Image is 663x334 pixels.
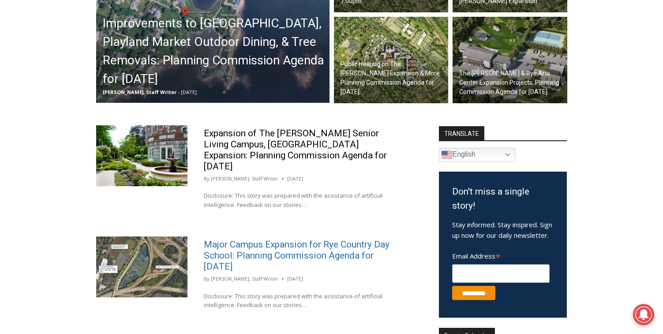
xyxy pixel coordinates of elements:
a: English [439,148,515,162]
a: Major Campus Expansion for Rye Country Day School: Planning Commission Agenda for [DATE] [204,239,390,272]
a: [PERSON_NAME], Staff Writer [211,175,278,182]
strong: TRANSLATE [439,126,484,140]
img: (PHOTO: Under Items Pending Action at the June 10, 2025 Planning Commission meeting: Large expans... [96,125,187,186]
a: [PERSON_NAME], Staff Writer [211,275,278,282]
p: Disclosure: This story was prepared with the assistance of artificial intelligence. Feedback on o... [204,292,400,310]
a: Public Hearing on The [PERSON_NAME] Expansion & More: Planning Commission Agenda for [DATE] [334,17,449,103]
a: Expansion of The [PERSON_NAME] Senior Living Campus, [GEOGRAPHIC_DATA] Expansion: Planning Commis... [204,128,387,172]
span: [PERSON_NAME], Staff Writer [103,89,176,95]
label: Email Address [452,247,550,263]
span: By [204,175,210,183]
img: (PHOTO: The Rye Arts Center has developed a conceptual plan and renderings for the development of... [453,17,567,103]
h2: Public Hearing on The [PERSON_NAME] Expansion & More: Planning Commission Agenda for [DATE] [341,60,446,97]
img: (PHOTO: Illustrative plan of The Osborn's proposed site plan from the July 10, 2025 planning comm... [334,17,449,103]
img: (PHOTO: Map shows the 8.971 acres the New York State Thruway Authority is selling to the private ... [96,236,187,297]
time: [DATE] [287,175,303,183]
p: Disclosure: This story was prepared with the assistance of artificial intelligence. Feedback on o... [204,191,400,210]
span: - [178,89,180,95]
h2: The [PERSON_NAME] & Rye Arts Center Expansion Projects: Planning Commission Agenda for [DATE] [459,69,565,97]
span: [DATE] [181,89,197,95]
span: By [204,275,210,283]
h3: Don't miss a single story! [452,185,554,213]
p: Stay informed. Stay inspired. Sign up now for our daily newsletter. [452,219,554,240]
a: The [PERSON_NAME] & Rye Arts Center Expansion Projects: Planning Commission Agenda for [DATE] [453,17,567,103]
time: [DATE] [287,275,303,283]
img: en [442,150,452,160]
h2: Improvements to [GEOGRAPHIC_DATA], Playland Market Outdoor Dining, & Tree Removals: Planning Comm... [103,14,327,88]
